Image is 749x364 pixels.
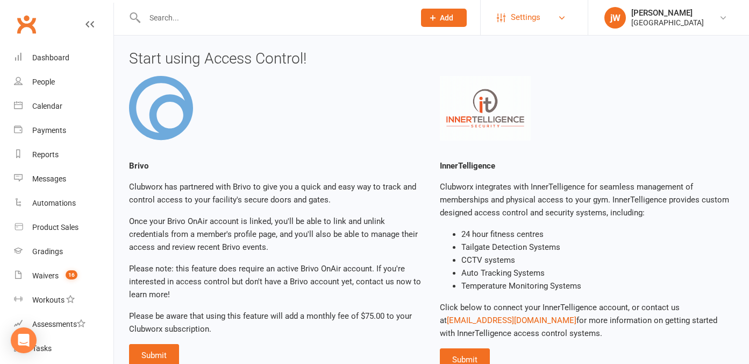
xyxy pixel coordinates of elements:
[511,5,540,30] span: Settings
[141,10,407,25] input: Search...
[32,344,52,353] div: Tasks
[440,161,495,171] strong: InnerTelligence
[631,18,704,27] div: [GEOGRAPHIC_DATA]
[440,76,531,141] img: InnerTelligence
[32,296,65,304] div: Workouts
[32,126,66,135] div: Payments
[32,53,69,62] div: Dashboard
[14,70,113,94] a: People
[461,279,734,292] li: Temperature Monitoring Systems
[129,215,424,254] p: Once your Brivo OnAir account is linked, you'll be able to link and unlink credentials from a mem...
[14,94,113,118] a: Calendar
[32,199,76,207] div: Automations
[440,301,734,340] p: Click below to connect your InnerTelligence account, or contact us at for more information on get...
[32,174,66,183] div: Messages
[66,270,77,279] span: 16
[129,180,424,206] p: Clubworx has partnered with Brivo to give you a quick and easy way to track and control access to...
[11,327,37,353] div: Open Intercom Messenger
[447,316,576,325] a: [EMAIL_ADDRESS][DOMAIN_NAME]
[32,247,63,256] div: Gradings
[14,191,113,215] a: Automations
[129,310,424,335] p: Please be aware that using this feature will add a monthly fee of $75.00 to your Clubworx subscri...
[461,267,734,279] li: Auto Tracking Systems
[129,51,734,67] h3: Start using Access Control!
[14,46,113,70] a: Dashboard
[32,320,85,328] div: Assessments
[604,7,626,29] div: jW
[421,9,467,27] button: Add
[32,102,62,110] div: Calendar
[32,150,59,159] div: Reports
[32,78,55,86] div: People
[14,264,113,288] a: Waivers 16
[14,215,113,240] a: Product Sales
[14,118,113,143] a: Payments
[14,337,113,361] a: Tasks
[129,76,193,141] img: Brivo
[14,167,113,191] a: Messages
[461,254,734,267] li: CCTV systems
[32,223,79,232] div: Product Sales
[32,271,59,280] div: Waivers
[14,143,113,167] a: Reports
[129,262,424,301] p: Please note: this feature does require an active Brivo OnAir account. If you're interested in acc...
[440,180,734,219] p: Clubworx integrates with InnerTelligence for seamless management of memberships and physical acce...
[14,288,113,312] a: Workouts
[14,240,113,264] a: Gradings
[14,312,113,337] a: Assessments
[129,161,148,171] strong: Brivo
[461,228,734,241] li: 24 hour fitness centres
[13,11,40,38] a: Clubworx
[461,241,734,254] li: Tailgate Detection Systems
[440,13,453,22] span: Add
[631,8,704,18] div: [PERSON_NAME]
